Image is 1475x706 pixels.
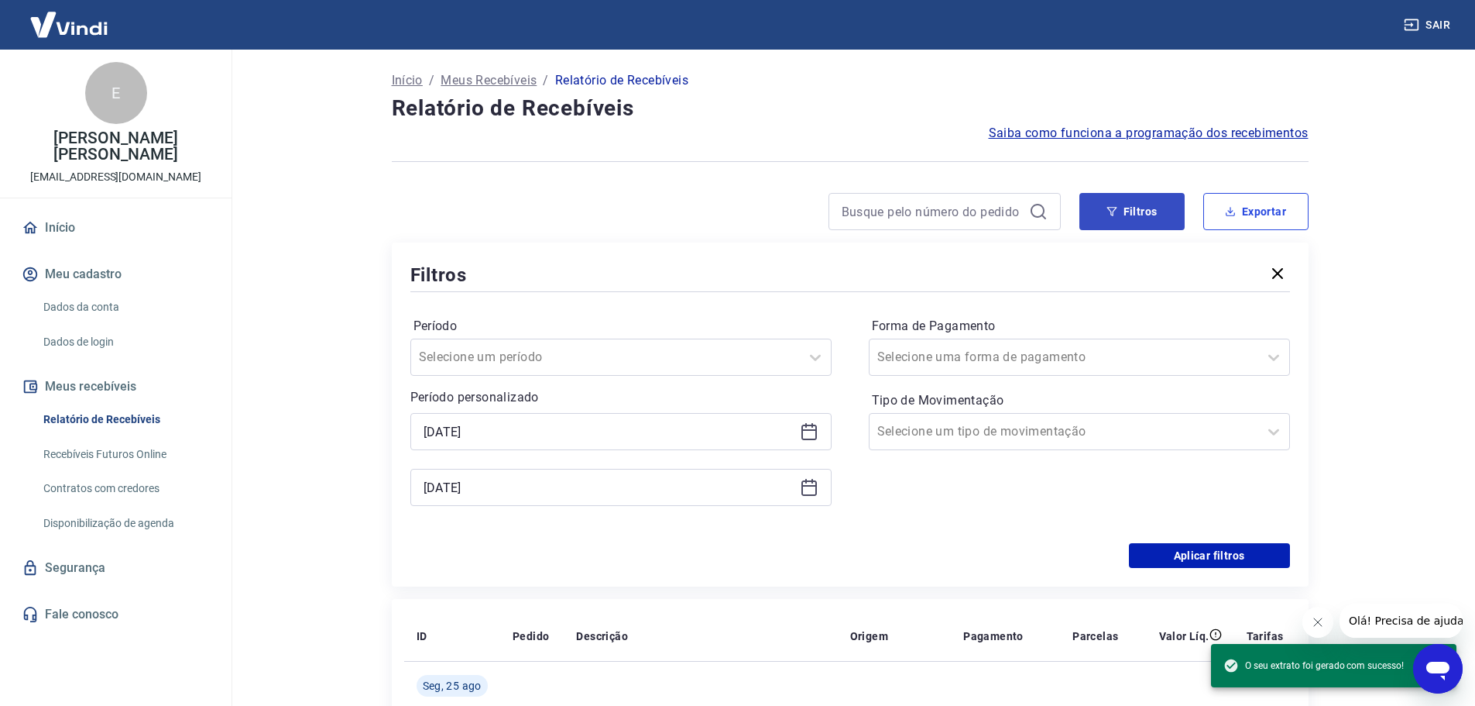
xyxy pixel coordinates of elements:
p: [PERSON_NAME] [PERSON_NAME] [12,130,219,163]
a: Saiba como funciona a programação dos recebimentos [989,124,1309,143]
p: / [543,71,548,90]
iframe: Mensagem da empresa [1340,604,1463,638]
button: Filtros [1079,193,1185,230]
p: Parcelas [1072,629,1118,644]
h5: Filtros [410,263,468,288]
button: Exportar [1203,193,1309,230]
iframe: Fechar mensagem [1302,607,1333,638]
span: Olá! Precisa de ajuda? [9,11,130,23]
span: O seu extrato foi gerado com sucesso! [1223,658,1404,673]
a: Início [19,211,213,245]
p: Pedido [513,629,549,644]
button: Meus recebíveis [19,370,213,404]
a: Fale conosco [19,598,213,632]
a: Relatório de Recebíveis [37,404,213,436]
p: Período personalizado [410,388,832,407]
p: / [429,71,434,90]
input: Data inicial [424,420,794,443]
button: Aplicar filtros [1129,543,1290,568]
label: Tipo de Movimentação [872,391,1287,410]
p: [EMAIL_ADDRESS][DOMAIN_NAME] [30,169,201,185]
label: Período [413,317,828,336]
a: Dados de login [37,326,213,358]
a: Recebíveis Futuros Online [37,439,213,470]
button: Sair [1401,11,1456,40]
button: Meu cadastro [19,257,213,291]
a: Segurança [19,551,213,585]
h4: Relatório de Recebíveis [392,93,1309,124]
a: Disponibilização de agenda [37,508,213,539]
a: Meus Recebíveis [441,71,537,90]
p: ID [417,629,427,644]
input: Busque pelo número do pedido [842,200,1023,223]
div: E [85,62,147,124]
p: Valor Líq. [1159,629,1209,644]
p: Descrição [576,629,628,644]
img: Vindi [19,1,119,48]
a: Contratos com credores [37,473,213,505]
p: Tarifas [1247,629,1284,644]
span: Seg, 25 ago [423,678,482,694]
input: Data final [424,476,794,499]
a: Início [392,71,423,90]
a: Dados da conta [37,291,213,323]
label: Forma de Pagamento [872,317,1287,336]
p: Origem [850,629,888,644]
iframe: Botão para abrir a janela de mensagens [1413,644,1463,694]
p: Relatório de Recebíveis [555,71,688,90]
p: Pagamento [963,629,1024,644]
